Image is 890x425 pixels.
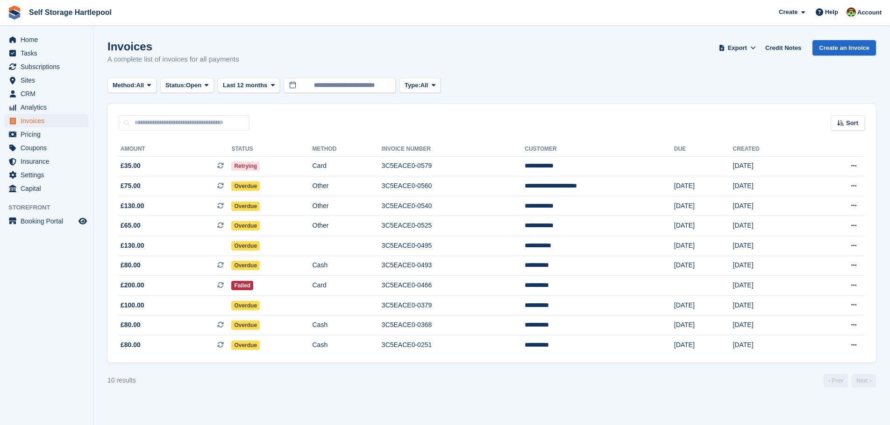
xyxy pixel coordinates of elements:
[121,340,141,350] span: £80.00
[382,156,525,176] td: 3C5EACE0-0579
[21,114,77,127] span: Invoices
[733,176,809,196] td: [DATE]
[382,295,525,315] td: 3C5EACE0-0379
[231,320,260,330] span: Overdue
[21,101,77,114] span: Analytics
[382,216,525,236] td: 3C5EACE0-0525
[313,196,382,216] td: Other
[674,295,733,315] td: [DATE]
[231,301,260,310] span: Overdue
[5,60,88,73] a: menu
[121,161,141,171] span: £35.00
[825,7,838,17] span: Help
[121,201,144,211] span: £130.00
[5,182,88,195] a: menu
[382,276,525,296] td: 3C5EACE0-0466
[21,155,77,168] span: Insurance
[733,295,809,315] td: [DATE]
[857,8,882,17] span: Account
[231,161,260,171] span: Retrying
[21,60,77,73] span: Subscriptions
[822,374,878,388] nav: Page
[674,256,733,276] td: [DATE]
[674,176,733,196] td: [DATE]
[382,335,525,355] td: 3C5EACE0-0251
[21,182,77,195] span: Capital
[313,176,382,196] td: Other
[165,81,186,90] span: Status:
[382,236,525,256] td: 3C5EACE0-0495
[5,101,88,114] a: menu
[313,276,382,296] td: Card
[121,280,144,290] span: £200.00
[7,6,21,20] img: stora-icon-8386f47178a22dfd0bd8f6a31ec36ba5ce8667c1dd55bd0f319d3a0aa187defe.svg
[733,216,809,236] td: [DATE]
[231,142,312,157] th: Status
[313,216,382,236] td: Other
[824,374,848,388] a: Previous
[231,261,260,270] span: Overdue
[733,276,809,296] td: [DATE]
[733,256,809,276] td: [DATE]
[733,156,809,176] td: [DATE]
[231,221,260,230] span: Overdue
[674,236,733,256] td: [DATE]
[160,78,214,93] button: Status: Open
[674,335,733,355] td: [DATE]
[223,81,267,90] span: Last 12 months
[313,335,382,355] td: Cash
[847,7,856,17] img: Woods Removals
[231,341,260,350] span: Overdue
[5,141,88,154] a: menu
[733,335,809,355] td: [DATE]
[77,216,88,227] a: Preview store
[21,215,77,228] span: Booking Portal
[119,142,231,157] th: Amount
[779,7,797,17] span: Create
[231,241,260,251] span: Overdue
[5,87,88,100] a: menu
[107,40,239,53] h1: Invoices
[5,128,88,141] a: menu
[382,315,525,335] td: 3C5EACE0-0368
[8,203,93,212] span: Storefront
[21,168,77,181] span: Settings
[674,216,733,236] td: [DATE]
[5,215,88,228] a: menu
[231,202,260,211] span: Overdue
[852,374,876,388] a: Next
[405,81,420,90] span: Type:
[382,176,525,196] td: 3C5EACE0-0560
[121,300,144,310] span: £100.00
[231,181,260,191] span: Overdue
[674,315,733,335] td: [DATE]
[21,87,77,100] span: CRM
[846,118,858,128] span: Sort
[733,315,809,335] td: [DATE]
[762,40,805,56] a: Credit Notes
[121,221,141,230] span: £65.00
[525,142,674,157] th: Customer
[107,78,157,93] button: Method: All
[674,142,733,157] th: Due
[231,281,253,290] span: Failed
[382,256,525,276] td: 3C5EACE0-0493
[113,81,136,90] span: Method:
[21,47,77,60] span: Tasks
[5,74,88,87] a: menu
[420,81,428,90] span: All
[121,181,141,191] span: £75.00
[5,155,88,168] a: menu
[728,43,747,53] span: Export
[5,114,88,127] a: menu
[107,376,136,385] div: 10 results
[21,74,77,87] span: Sites
[186,81,201,90] span: Open
[674,196,733,216] td: [DATE]
[313,315,382,335] td: Cash
[733,236,809,256] td: [DATE]
[121,241,144,251] span: £130.00
[733,196,809,216] td: [DATE]
[21,128,77,141] span: Pricing
[313,256,382,276] td: Cash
